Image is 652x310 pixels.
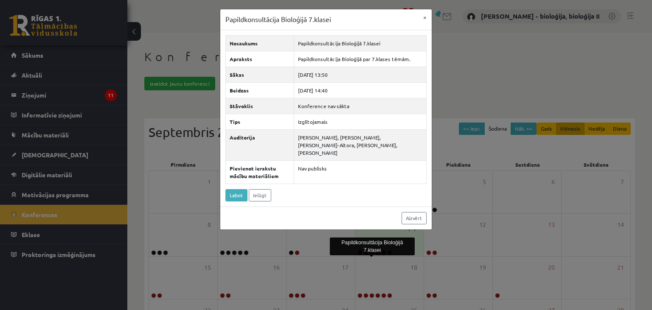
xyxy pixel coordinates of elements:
[294,51,426,67] td: Papildkonsultācija Bioloģijā par 7.klases tēmām.
[249,189,271,201] a: Ielūgt
[226,51,294,67] th: Apraksts
[226,160,294,184] th: Pievienot ierakstu mācību materiāliem
[294,98,426,114] td: Konference nav sākta
[225,14,331,25] h3: Papildkonsultācija Bioloģijā 7.klasei
[226,129,294,160] th: Auditorija
[225,189,247,201] a: Labot
[226,82,294,98] th: Beidzas
[294,82,426,98] td: [DATE] 14:40
[294,35,426,51] td: Papildkonsultācija Bioloģijā 7.klasei
[294,160,426,184] td: Nav publisks
[226,98,294,114] th: Stāvoklis
[294,129,426,160] td: [PERSON_NAME], [PERSON_NAME], [PERSON_NAME]-Altora, [PERSON_NAME], [PERSON_NAME]
[418,9,432,25] button: ×
[294,67,426,82] td: [DATE] 13:50
[226,67,294,82] th: Sākas
[226,35,294,51] th: Nosaukums
[226,114,294,129] th: Tips
[330,237,415,255] div: Papildkonsultācija Bioloģijā 7.klasei
[402,212,427,224] a: Aizvērt
[294,114,426,129] td: Izglītojamais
